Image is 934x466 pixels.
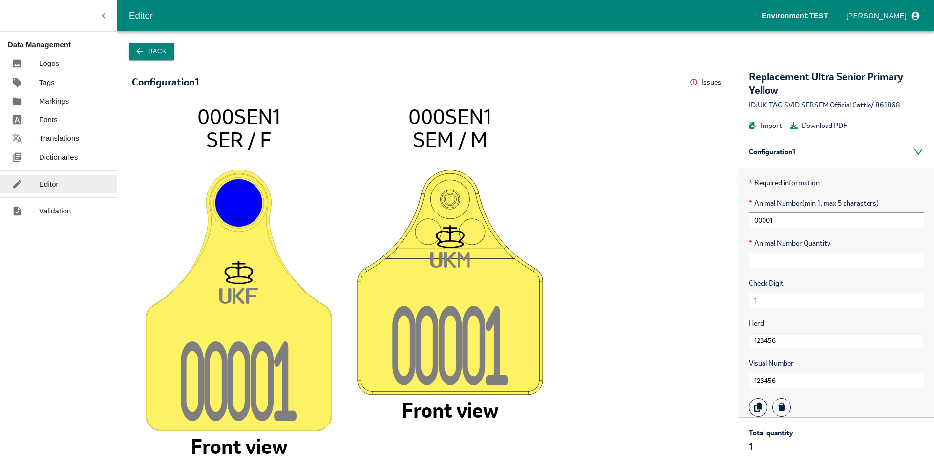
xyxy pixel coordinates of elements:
[749,100,924,110] div: ID: UK TAG SVID SERSEM Official Cattle / 861868
[749,318,924,329] span: Herd
[191,433,287,460] tspan: Front view
[790,120,847,131] button: Download PDF
[132,77,199,87] div: Configuration 1
[274,341,297,437] tspan: 1
[39,179,59,190] p: Editor
[129,43,174,60] button: Back
[749,198,924,209] span: Animal Number (min 1, max 5 characters)
[749,358,924,369] span: Visual Number
[749,427,793,438] p: Total quantity
[739,136,934,168] div: Configuration 1
[39,96,69,106] p: Markings
[458,252,470,271] tspan: M
[392,305,486,401] tspan: 0000
[39,114,58,125] p: Fonts
[846,10,907,21] p: [PERSON_NAME]
[197,104,280,130] tspan: 000SEN1
[749,278,924,289] span: Check Digit
[413,127,488,153] tspan: SEM / M
[749,440,793,454] p: 1
[8,40,117,50] p: Data Management
[690,75,724,90] button: Issues
[39,152,78,163] p: Dictionaries
[842,7,922,24] button: profile
[402,397,498,424] tspan: Front view
[181,341,274,437] tspan: 0000
[485,305,508,401] tspan: 1
[129,8,762,23] div: Editor
[749,120,782,131] button: Import
[246,287,258,307] tspan: F
[39,206,71,216] p: Validation
[762,10,828,21] p: Environment: TEST
[749,70,924,97] div: Replacement Ultra Senior Primary Yellow
[39,77,55,88] p: Tags
[408,104,491,130] tspan: 000SEN1
[39,133,79,144] p: Translations
[430,252,457,271] tspan: UK
[39,58,59,69] p: Logos
[206,127,271,153] tspan: SER / F
[749,177,924,188] p: Required information
[749,238,924,249] span: Animal Number Quantity
[219,287,246,307] tspan: UK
